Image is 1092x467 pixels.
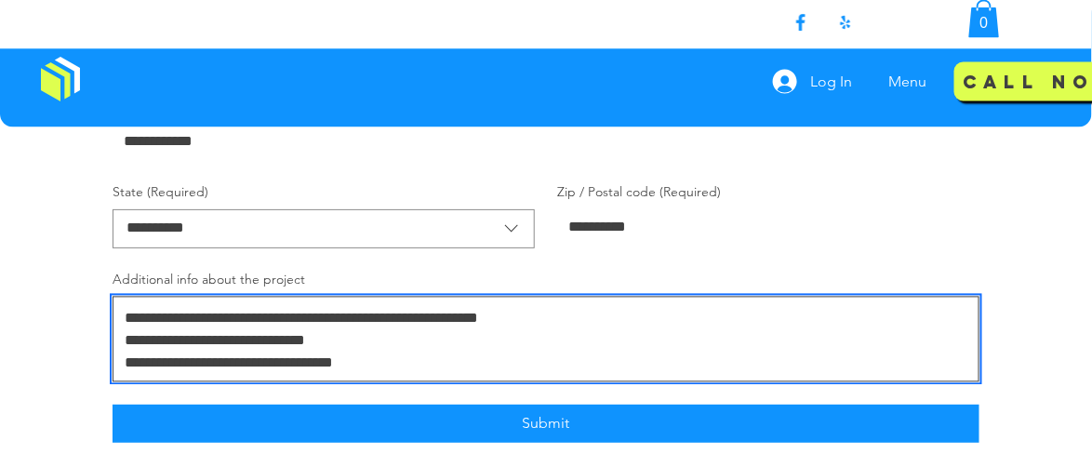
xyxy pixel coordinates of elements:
[659,183,721,202] span: (Required)
[113,305,979,375] textarea: Additional info about the project
[41,57,80,101] img: Window Cleaning Budds, Affordable window cleaning services near me in Los Angeles
[790,11,812,33] img: Facebook
[147,183,208,202] span: (Required)
[790,11,857,33] ul: Social Bar
[557,183,721,202] label: Zip / Postal code
[113,271,305,289] label: Additional info about the project
[113,124,968,161] input: City
[113,405,979,443] button: Submit
[879,59,936,105] p: Menu
[523,415,570,433] span: Submit
[804,72,859,92] span: Log In
[839,387,1092,467] iframe: Wix Chat
[980,14,989,31] text: 0
[557,209,968,247] input: Zip / Postal code
[834,11,857,33] img: Yelp!
[874,59,946,105] nav: Site
[760,64,865,100] button: Log In
[113,183,208,202] label: State
[874,59,946,105] div: Menu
